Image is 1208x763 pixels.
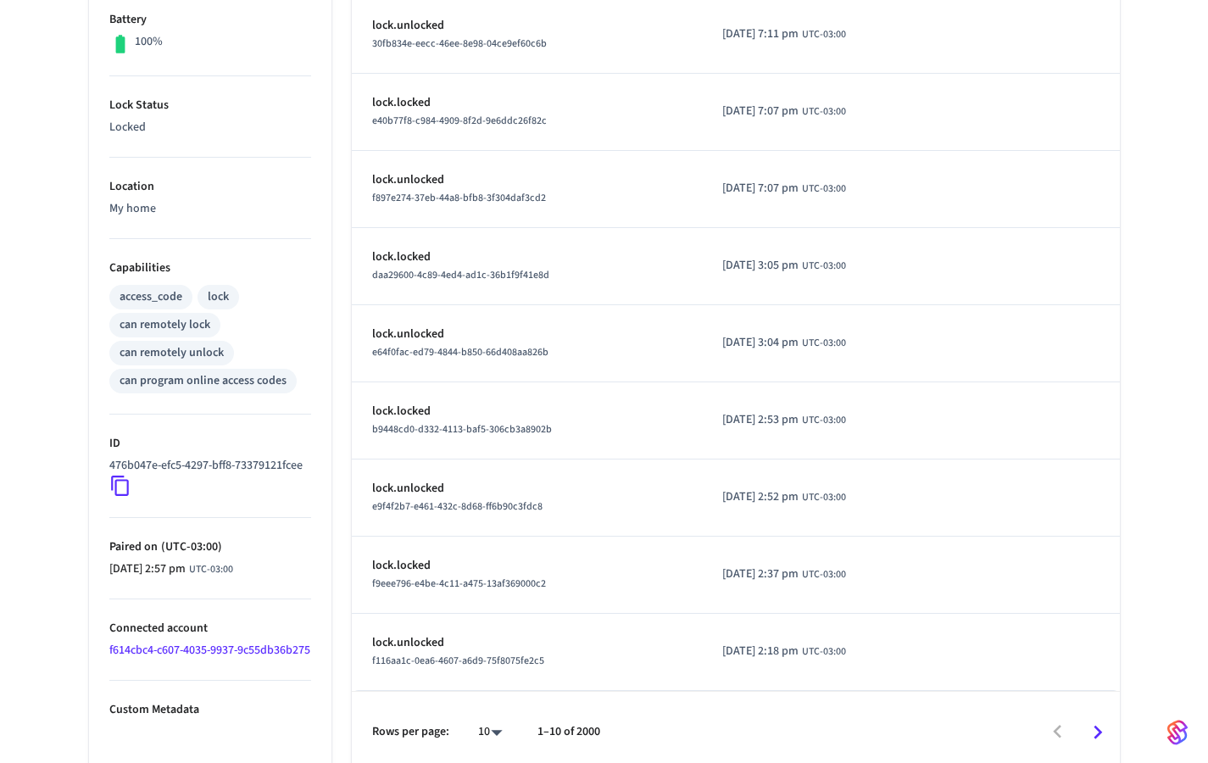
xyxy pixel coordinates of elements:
div: America/Sao_Paulo [722,411,846,429]
p: lock.locked [372,94,682,112]
span: daa29600-4c89-4ed4-ad1c-36b1f9f41e8d [372,268,549,282]
span: UTC-03:00 [802,104,846,120]
span: [DATE] 2:57 pm [109,560,186,578]
span: UTC-03:00 [189,562,233,577]
span: 30fb834e-eecc-46ee-8e98-04ce9ef60c6b [372,36,547,51]
div: America/Sao_Paulo [722,643,846,660]
span: UTC-03:00 [802,27,846,42]
span: UTC-03:00 [802,490,846,505]
div: America/Sao_Paulo [722,180,846,198]
span: UTC-03:00 [802,181,846,197]
p: Connected account [109,620,311,638]
span: [DATE] 2:37 pm [722,565,799,583]
p: 100% [135,33,163,51]
p: Locked [109,119,311,136]
p: lock.unlocked [372,17,682,35]
p: Rows per page: [372,723,449,741]
div: America/Sao_Paulo [722,103,846,120]
p: My home [109,200,311,218]
div: can remotely unlock [120,344,224,362]
button: Go to next page [1077,712,1117,752]
img: SeamLogoGradient.69752ec5.svg [1167,719,1188,746]
span: [DATE] 2:18 pm [722,643,799,660]
p: 1–10 of 2000 [537,723,600,741]
p: lock.unlocked [372,634,682,652]
div: lock [208,288,229,306]
div: 10 [470,720,510,744]
div: access_code [120,288,182,306]
p: Battery [109,11,311,29]
div: America/Sao_Paulo [722,488,846,506]
div: can remotely lock [120,316,210,334]
span: UTC-03:00 [802,259,846,274]
p: lock.locked [372,557,682,575]
div: America/Sao_Paulo [722,257,846,275]
span: UTC-03:00 [802,336,846,351]
p: lock.unlocked [372,480,682,498]
span: [DATE] 7:07 pm [722,103,799,120]
p: Custom Metadata [109,701,311,719]
span: e40b77f8-c984-4909-8f2d-9e6ddc26f82c [372,114,547,128]
p: lock.locked [372,248,682,266]
span: [DATE] 2:52 pm [722,488,799,506]
span: UTC-03:00 [802,567,846,582]
span: [DATE] 7:11 pm [722,25,799,43]
span: f9eee796-e4be-4c11-a475-13af369000c2 [372,576,546,591]
span: f897e274-37eb-44a8-bfb8-3f304daf3cd2 [372,191,546,205]
a: f614cbc4-c607-4035-9937-9c55db36b275 [109,642,310,659]
span: UTC-03:00 [802,413,846,428]
div: America/Sao_Paulo [722,334,846,352]
span: e64f0fac-ed79-4844-b850-66d408aa826b [372,345,548,359]
div: America/Sao_Paulo [722,25,846,43]
p: 476b047e-efc5-4297-bff8-73379121fcee [109,457,303,475]
span: f116aa1c-0ea6-4607-a6d9-75f8075fe2c5 [372,654,544,668]
span: [DATE] 7:07 pm [722,180,799,198]
span: [DATE] 3:05 pm [722,257,799,275]
div: America/Sao_Paulo [109,560,233,578]
span: b9448cd0-d332-4113-baf5-306cb3a8902b [372,422,552,437]
p: Location [109,178,311,196]
span: ( UTC-03:00 ) [158,538,222,555]
div: America/Sao_Paulo [722,565,846,583]
span: UTC-03:00 [802,644,846,660]
p: Lock Status [109,97,311,114]
p: lock.unlocked [372,171,682,189]
span: e9f4f2b7-e461-432c-8d68-ff6b90c3fdc8 [372,499,543,514]
span: [DATE] 2:53 pm [722,411,799,429]
div: can program online access codes [120,372,287,390]
p: lock.unlocked [372,326,682,343]
span: [DATE] 3:04 pm [722,334,799,352]
p: lock.locked [372,403,682,420]
p: ID [109,435,311,453]
p: Capabilities [109,259,311,277]
p: Paired on [109,538,311,556]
